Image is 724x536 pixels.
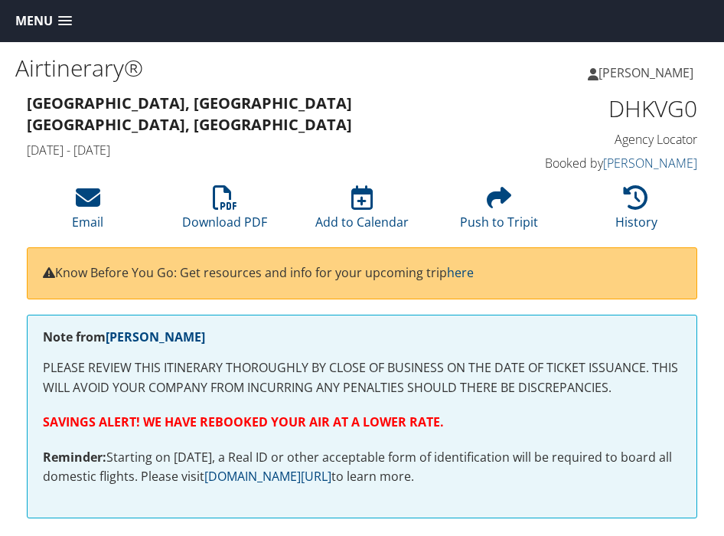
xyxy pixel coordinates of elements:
a: Menu [8,8,80,34]
strong: Note from [43,328,205,345]
a: here [447,264,474,281]
strong: Reminder: [43,449,106,466]
h4: Booked by [489,155,697,172]
p: PLEASE REVIEW THIS ITINERARY THOROUGHLY BY CLOSE OF BUSINESS ON THE DATE OF TICKET ISSUANCE. THIS... [43,358,681,397]
a: [PERSON_NAME] [106,328,205,345]
h4: Agency Locator [489,131,697,148]
p: Starting on [DATE], a Real ID or other acceptable form of identification will be required to boar... [43,448,681,487]
a: Email [72,194,103,230]
h4: [DATE] - [DATE] [27,142,466,159]
span: Menu [15,14,53,28]
h1: DHKVG0 [489,93,697,125]
strong: [GEOGRAPHIC_DATA], [GEOGRAPHIC_DATA] [GEOGRAPHIC_DATA], [GEOGRAPHIC_DATA] [27,93,352,135]
a: History [615,194,657,230]
a: [PERSON_NAME] [588,50,709,96]
p: Know Before You Go: Get resources and info for your upcoming trip [43,263,681,283]
a: [DOMAIN_NAME][URL] [204,468,331,485]
a: Add to Calendar [315,194,409,230]
a: Push to Tripit [460,194,538,230]
strong: SAVINGS ALERT! WE HAVE REBOOKED YOUR AIR AT A LOWER RATE. [43,413,444,430]
h1: Airtinerary® [15,52,362,84]
span: [PERSON_NAME] [598,64,693,81]
a: [PERSON_NAME] [603,155,697,172]
a: Download PDF [182,194,267,230]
